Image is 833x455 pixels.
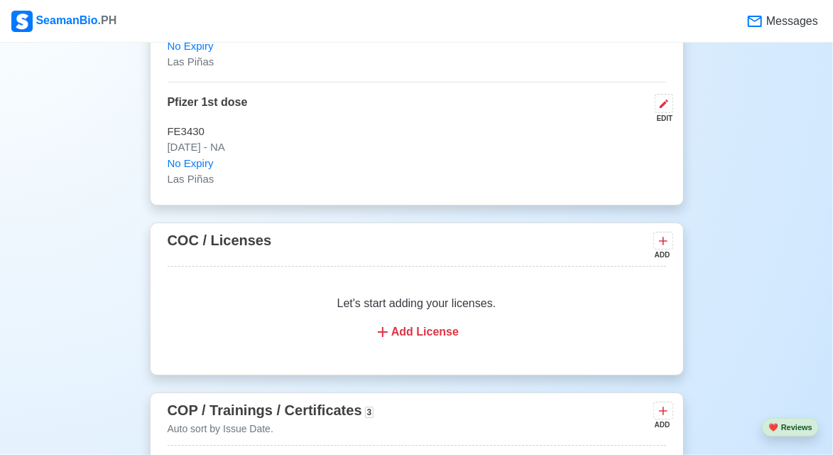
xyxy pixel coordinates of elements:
[168,139,666,156] p: [DATE] - NA
[168,38,214,55] span: No Expiry
[653,419,670,430] div: ADD
[762,418,819,437] button: heartReviews
[98,14,117,26] span: .PH
[768,423,778,432] span: heart
[168,94,248,124] p: Pfizer 1st dose
[168,124,666,140] p: FE3430
[763,13,818,30] span: Messages
[649,113,673,124] div: EDIT
[168,232,272,248] span: COC / Licenses
[11,11,33,32] img: Logo
[168,171,666,188] p: Las Piñas
[11,11,116,32] div: SeamanBio
[168,156,214,172] span: No Expiry
[185,295,649,312] p: Let's start adding your licenses.
[185,323,649,341] div: Add License
[168,402,362,418] span: COP / Trainings / Certificates
[365,407,374,418] span: 3
[653,250,670,260] div: ADD
[168,422,374,437] p: Auto sort by Issue Date.
[168,54,666,70] p: Las Piñas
